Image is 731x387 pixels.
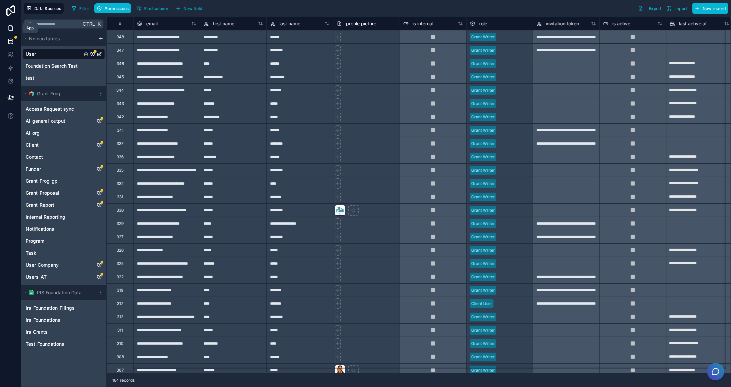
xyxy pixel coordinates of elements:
div: Grant Writer [471,221,495,227]
button: New field [173,3,205,13]
span: K [97,22,101,26]
div: 311 [117,328,123,333]
span: profile picture [346,20,376,27]
span: Permissions [105,6,129,11]
div: Grant Writer [471,234,495,240]
div: Grant Writer [471,314,495,320]
span: New field [183,6,202,11]
div: 325 [117,261,124,266]
span: Export [649,6,662,11]
div: Grant Writer [471,34,495,40]
div: Grant Writer [471,127,495,133]
span: New record [703,6,726,11]
div: Grant Writer [471,327,495,333]
div: Grant Writer [471,181,495,187]
span: invitation token [546,20,579,27]
a: Permissions [94,3,134,13]
div: 329 [117,221,124,226]
div: Grant Writer [471,87,495,93]
div: # [112,21,128,26]
div: 346 [117,61,124,66]
button: Permissions [94,3,131,13]
button: Import [664,3,690,14]
button: Data Sources [24,3,64,14]
div: Grant Writer [471,141,495,147]
div: 332 [117,181,124,186]
span: is active [612,20,630,27]
button: Filter [69,3,92,13]
div: Grant Writer [471,287,495,293]
div: Grant Writer [471,341,495,347]
div: 330 [117,208,124,213]
div: 348 [117,34,124,40]
span: 164 records [112,378,135,383]
div: 308 [117,354,124,360]
button: Export [636,3,664,14]
div: 343 [117,101,124,106]
div: Client User [471,301,492,307]
div: 344 [116,88,124,93]
div: Grant Writer [471,101,495,107]
span: Find column [144,6,168,11]
div: 327 [117,234,124,240]
div: Grant Writer [471,367,495,373]
div: 310 [117,341,124,346]
div: 317 [117,301,123,306]
div: Grant Writer [471,47,495,53]
div: 337 [117,141,124,146]
div: Grant Writer [471,154,495,160]
span: last name [279,20,300,27]
div: Grant Writer [471,354,495,360]
div: 342 [117,114,124,120]
div: Grant Writer [471,194,495,200]
span: last active at [679,20,707,27]
div: 341 [117,128,124,133]
button: New record [692,3,728,14]
div: 345 [117,74,124,80]
span: Filter [79,6,90,11]
div: 307 [117,368,124,373]
div: 326 [117,248,124,253]
div: Grant Writer [471,261,495,267]
div: 347 [117,48,124,53]
div: 336 [117,154,124,160]
div: Grant Writer [471,61,495,67]
span: is internal [413,20,433,27]
div: Grant Writer [471,114,495,120]
div: App [26,25,34,31]
div: 319 [117,288,123,293]
div: 312 [117,314,123,320]
span: email [146,20,158,27]
span: role [479,20,487,27]
div: Grant Writer [471,167,495,173]
span: first name [213,20,234,27]
span: Import [674,6,687,11]
div: 335 [117,168,124,173]
span: Ctrl [82,20,96,28]
div: 331 [117,194,123,200]
span: Data Sources [34,6,61,11]
div: 322 [117,274,124,280]
div: Grant Writer [471,74,495,80]
div: Grant Writer [471,247,495,253]
button: Find column [134,3,171,13]
a: New record [690,3,728,14]
div: Grant Writer [471,207,495,213]
div: Grant Writer [471,274,495,280]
